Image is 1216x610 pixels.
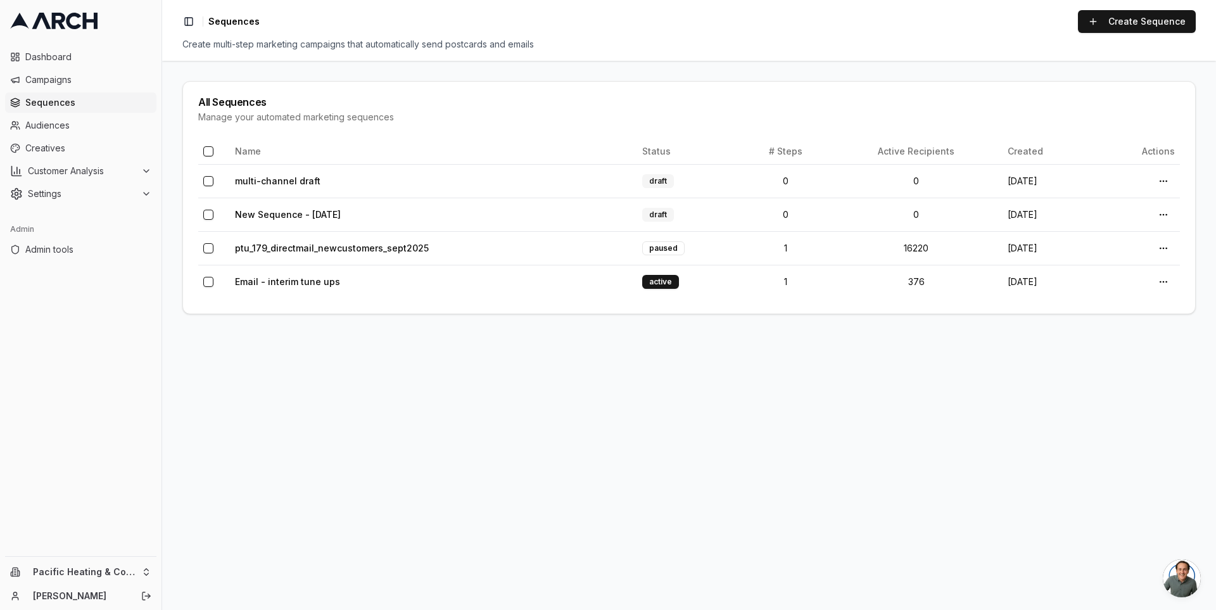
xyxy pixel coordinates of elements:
a: Dashboard [5,47,156,67]
span: Admin tools [25,243,151,256]
button: Log out [137,587,155,605]
div: Manage your automated marketing sequences [198,111,1180,124]
button: Customer Analysis [5,161,156,181]
div: Open chat [1163,559,1201,597]
a: Sequences [5,92,156,113]
td: [DATE] [1003,265,1094,298]
th: Created [1003,139,1094,164]
span: Dashboard [25,51,151,63]
div: Admin [5,219,156,239]
span: Sequences [208,15,260,28]
td: 1 [742,265,830,298]
a: Email - interim tune ups [235,276,340,287]
td: 0 [742,198,830,231]
span: Pacific Heating & Cooling [33,566,136,578]
button: Settings [5,184,156,204]
a: multi-channel draft [235,175,320,186]
nav: breadcrumb [208,15,260,28]
td: [DATE] [1003,231,1094,265]
a: Admin tools [5,239,156,260]
span: Audiences [25,119,151,132]
a: [PERSON_NAME] [33,590,127,602]
td: [DATE] [1003,198,1094,231]
a: New Sequence - [DATE] [235,209,341,220]
th: Status [637,139,742,164]
span: Sequences [25,96,151,109]
th: Active Recipients [830,139,1003,164]
a: Audiences [5,115,156,136]
div: All Sequences [198,97,1180,107]
a: Create Sequence [1078,10,1196,33]
th: # Steps [742,139,830,164]
td: 0 [830,198,1003,231]
div: Create multi-step marketing campaigns that automatically send postcards and emails [182,38,1196,51]
div: paused [642,241,685,255]
th: Actions [1094,139,1180,164]
td: 1 [742,231,830,265]
span: Settings [28,187,136,200]
div: draft [642,208,674,222]
span: Customer Analysis [28,165,136,177]
td: [DATE] [1003,164,1094,198]
a: Campaigns [5,70,156,90]
a: Creatives [5,138,156,158]
div: active [642,275,679,289]
td: 376 [830,265,1003,298]
td: 0 [830,164,1003,198]
span: Creatives [25,142,151,155]
button: Pacific Heating & Cooling [5,562,156,582]
td: 0 [742,164,830,198]
div: draft [642,174,674,188]
a: ptu_179_directmail_newcustomers_sept2025 [235,243,429,253]
td: 16220 [830,231,1003,265]
span: Campaigns [25,73,151,86]
th: Name [230,139,637,164]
